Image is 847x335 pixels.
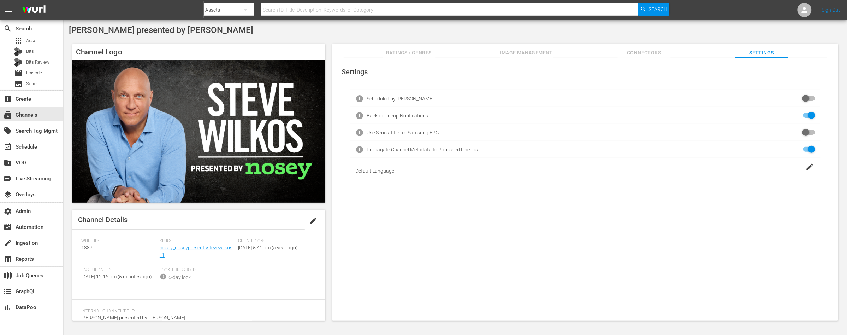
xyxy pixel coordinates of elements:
[160,273,167,280] span: info
[367,130,439,135] div: Use Series Title for Samsung EPG
[735,48,788,57] span: Settings
[14,47,23,56] div: Bits
[26,37,38,44] span: Asset
[305,212,322,229] button: edit
[4,190,12,199] span: Overlays
[238,238,313,244] span: Created On:
[160,245,232,258] a: nosey_noseypresentsstevewilkos_1
[81,267,156,273] span: Last Updated:
[4,239,12,247] span: Ingestion
[500,48,553,57] span: Image Management
[822,7,840,13] a: Sign Out
[355,168,394,174] span: Default Language
[4,111,12,119] span: Channels
[355,94,364,103] span: info
[81,274,152,279] span: [DATE] 12:16 pm (5 minutes ago)
[26,59,49,66] span: Bits Review
[81,308,313,314] span: Internal Channel Title:
[638,3,669,16] button: Search
[4,174,12,183] span: Live Streaming
[355,128,364,137] span: info
[26,80,39,87] span: Series
[26,48,34,55] span: Bits
[72,44,325,60] h4: Channel Logo
[618,48,671,57] span: Connectors
[26,69,42,76] span: Episode
[14,36,23,45] span: Asset
[69,25,253,35] span: [PERSON_NAME] presented by [PERSON_NAME]
[78,215,128,224] span: Channel Details
[4,158,12,167] span: VOD
[4,287,12,296] span: GraphQL
[342,68,368,76] span: Settings
[4,24,12,33] span: Search
[309,216,318,225] span: edit
[367,96,433,102] div: Scheduled by [PERSON_NAME]
[4,223,12,231] span: Automation
[4,303,12,312] span: DataPool
[367,147,478,152] div: Propagate Channel Metadata to Published Lineups
[14,69,23,77] span: Episode
[355,145,364,154] span: info
[81,245,93,250] span: 1887
[4,95,12,103] span: Create
[160,267,235,273] span: Lock Threshold:
[238,245,298,250] span: [DATE] 5:41 pm (a year ago)
[4,143,12,151] span: Schedule
[14,80,23,88] span: Series
[4,207,12,215] span: Admin
[367,113,428,119] div: Backup Lineup Notifications
[168,274,191,281] div: 6-day lock
[160,238,235,244] span: Slug:
[355,111,364,120] span: info
[17,2,51,18] img: ans4CAIJ8jUAAAAAAAAAAAAAAAAAAAAAAAAgQb4GAAAAAAAAAAAAAAAAAAAAAAAAJMjXAAAAAAAAAAAAAAAAAAAAAAAAgAT5G...
[81,238,156,244] span: Wurl ID:
[4,271,12,280] span: Job Queues
[649,3,668,16] span: Search
[72,60,325,203] img: Jerry Springer presented by Nosey
[4,255,12,263] span: Reports
[4,127,12,135] span: Search Tag Mgmt
[383,48,436,57] span: Ratings / Genres
[14,58,23,67] div: Bits Review
[4,6,13,14] span: menu
[81,315,185,320] span: [PERSON_NAME] presented by [PERSON_NAME]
